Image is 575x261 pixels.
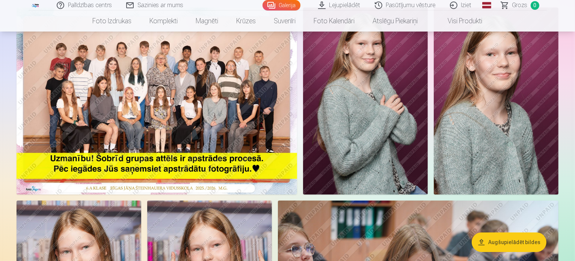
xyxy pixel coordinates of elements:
[32,3,40,8] img: /fa1
[531,1,539,10] span: 0
[472,232,546,252] button: Augšupielādēt bildes
[228,11,265,32] a: Krūzes
[187,11,228,32] a: Magnēti
[305,11,364,32] a: Foto kalendāri
[84,11,141,32] a: Foto izdrukas
[265,11,305,32] a: Suvenīri
[427,11,492,32] a: Visi produkti
[141,11,187,32] a: Komplekti
[512,1,528,10] span: Grozs
[364,11,427,32] a: Atslēgu piekariņi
